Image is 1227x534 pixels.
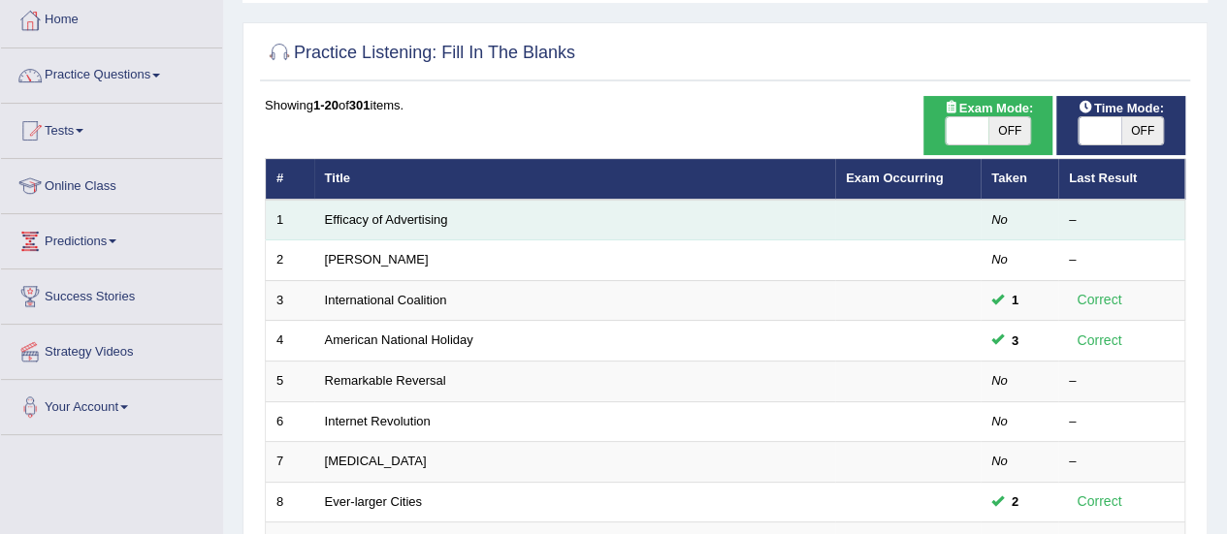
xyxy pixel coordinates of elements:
[266,442,314,483] td: 7
[1004,330,1026,351] span: You can still take this question
[1,48,222,97] a: Practice Questions
[1,269,222,318] a: Success Stories
[1,380,222,428] a: Your Account
[1004,290,1026,310] span: You can still take this question
[1058,159,1185,200] th: Last Result
[991,373,1008,388] em: No
[265,96,1185,114] div: Showing of items.
[266,482,314,522] td: 8
[266,159,314,200] th: #
[325,373,446,388] a: Remarkable Reversal
[936,98,1041,118] span: Exam Mode:
[988,117,1031,144] span: OFF
[1069,490,1130,513] div: Correct
[349,98,371,112] b: 301
[1069,453,1174,471] div: –
[1069,211,1174,230] div: –
[325,332,473,347] a: American National Holiday
[266,200,314,240] td: 1
[981,159,1058,200] th: Taken
[1121,117,1164,144] span: OFF
[991,414,1008,428] em: No
[325,414,431,428] a: Internet Revolution
[266,240,314,281] td: 2
[1,325,222,373] a: Strategy Videos
[313,98,339,112] b: 1-20
[991,212,1008,227] em: No
[1069,251,1174,269] div: –
[991,252,1008,267] em: No
[1071,98,1172,118] span: Time Mode:
[265,39,575,68] h2: Practice Listening: Fill In The Blanks
[325,212,448,227] a: Efficacy of Advertising
[1069,413,1174,431] div: –
[1069,330,1130,352] div: Correct
[1,159,222,207] a: Online Class
[1069,372,1174,391] div: –
[325,454,427,468] a: [MEDICAL_DATA]
[1069,289,1130,311] div: Correct
[266,280,314,321] td: 3
[325,252,429,267] a: [PERSON_NAME]
[923,96,1052,155] div: Show exams occurring in exams
[314,159,835,200] th: Title
[266,321,314,361] td: 4
[991,454,1008,468] em: No
[1,214,222,263] a: Predictions
[1004,491,1026,512] span: You can still take this question
[266,401,314,442] td: 6
[1,104,222,152] a: Tests
[325,494,422,509] a: Ever-larger Cities
[846,171,943,185] a: Exam Occurring
[266,361,314,402] td: 5
[325,293,447,307] a: International Coalition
